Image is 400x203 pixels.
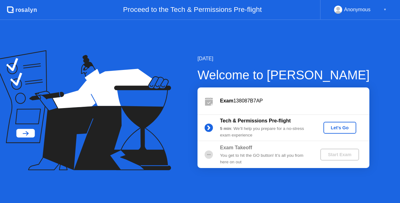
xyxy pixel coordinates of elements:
div: Let's Go [326,125,354,130]
div: Start Exam [323,152,356,157]
div: [DATE] [197,55,370,62]
b: Exam Takeoff [220,145,252,150]
b: 5 min [220,126,231,131]
div: : We’ll help you prepare for a no-stress exam experience [220,126,310,138]
div: 138087B7AP [220,97,369,105]
button: Start Exam [320,149,359,161]
b: Tech & Permissions Pre-flight [220,118,291,123]
button: Let's Go [323,122,356,134]
div: ▼ [383,6,387,14]
div: Anonymous [344,6,371,14]
div: You get to hit the GO button! It’s all you from here on out [220,152,310,165]
div: Welcome to [PERSON_NAME] [197,66,370,84]
b: Exam [220,98,233,103]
